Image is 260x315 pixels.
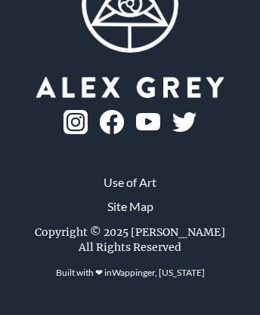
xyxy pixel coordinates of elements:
[79,240,181,255] div: All Rights Reserved
[35,225,225,240] div: Copyright © 2025 [PERSON_NAME]
[104,173,156,191] a: Use of Art
[63,110,88,134] img: ig-logo.png
[136,113,160,130] img: youtube-logo.png
[100,110,124,134] img: fb-logo.png
[172,112,197,132] img: twitter-logo.png
[50,261,211,285] div: Built with ❤ in
[107,197,153,216] a: Site Map
[112,267,205,278] a: Wappinger, [US_STATE]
